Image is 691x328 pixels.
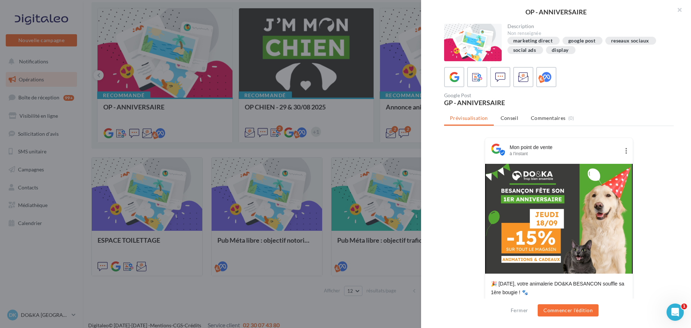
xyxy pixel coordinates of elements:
[552,48,568,53] div: display
[444,93,556,98] div: Google Post
[667,304,684,321] iframe: Intercom live chat
[501,115,518,121] span: Conseil
[444,99,556,106] div: GP - ANNIVERSAIRE
[513,48,536,53] div: social ads
[510,151,620,157] div: à l'instant
[486,164,632,274] img: GOOGLE POST - ANNIVERSAIRE DO&KA
[433,9,679,15] div: OP - ANNIVERSAIRE
[507,30,668,37] div: Non renseignée
[611,38,649,44] div: reseaux sociaux
[508,306,531,315] button: Fermer
[531,114,565,122] span: Commentaires
[681,304,687,309] span: 1
[538,304,599,316] button: Commencer l'édition
[568,115,574,121] span: (0)
[507,24,668,29] div: Description
[568,38,595,44] div: google post
[510,144,620,151] div: Mon point de vente
[513,38,553,44] div: marketing direct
